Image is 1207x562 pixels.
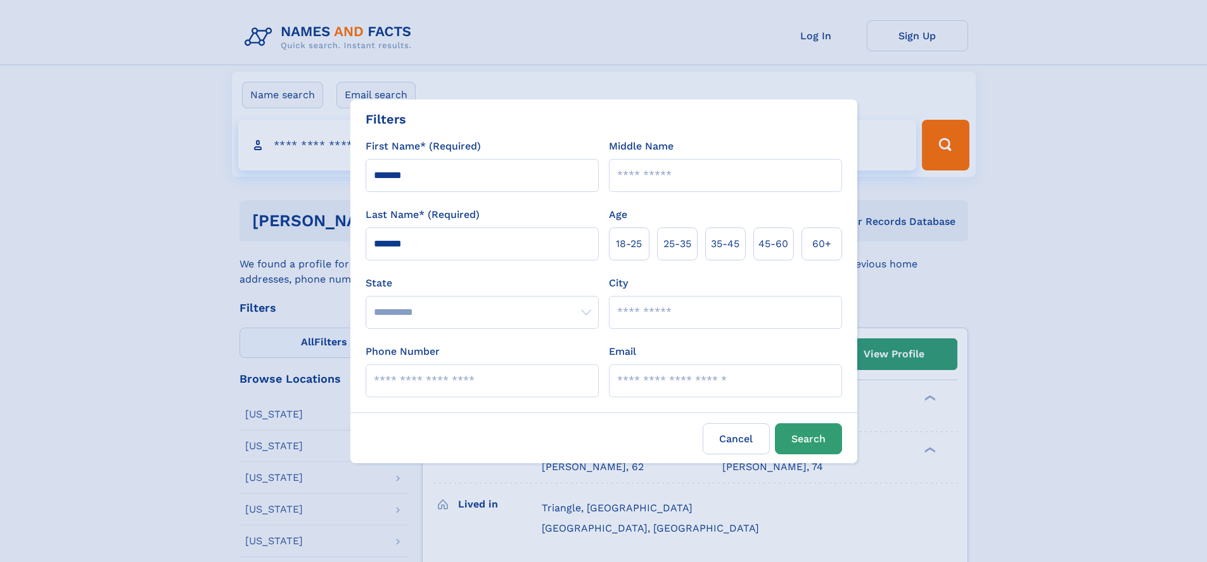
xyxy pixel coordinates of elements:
[775,423,842,454] button: Search
[609,207,627,222] label: Age
[366,110,406,129] div: Filters
[758,236,788,252] span: 45‑60
[616,236,642,252] span: 18‑25
[609,344,636,359] label: Email
[711,236,739,252] span: 35‑45
[609,139,674,154] label: Middle Name
[663,236,691,252] span: 25‑35
[812,236,831,252] span: 60+
[703,423,770,454] label: Cancel
[366,276,599,291] label: State
[366,139,481,154] label: First Name* (Required)
[609,276,628,291] label: City
[366,344,440,359] label: Phone Number
[366,207,480,222] label: Last Name* (Required)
